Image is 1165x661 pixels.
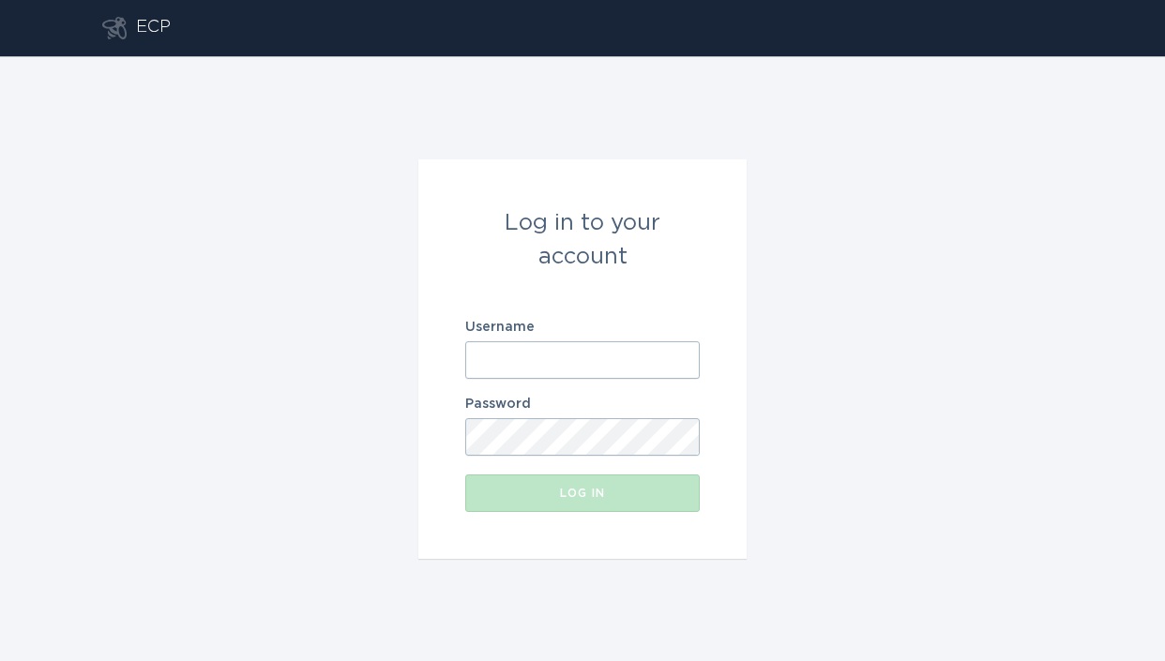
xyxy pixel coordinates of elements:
div: ECP [136,17,171,39]
button: Go to dashboard [102,17,127,39]
button: Log in [465,474,700,512]
div: Log in [475,488,690,499]
div: Log in to your account [465,206,700,274]
label: Password [465,398,700,411]
label: Username [465,321,700,334]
